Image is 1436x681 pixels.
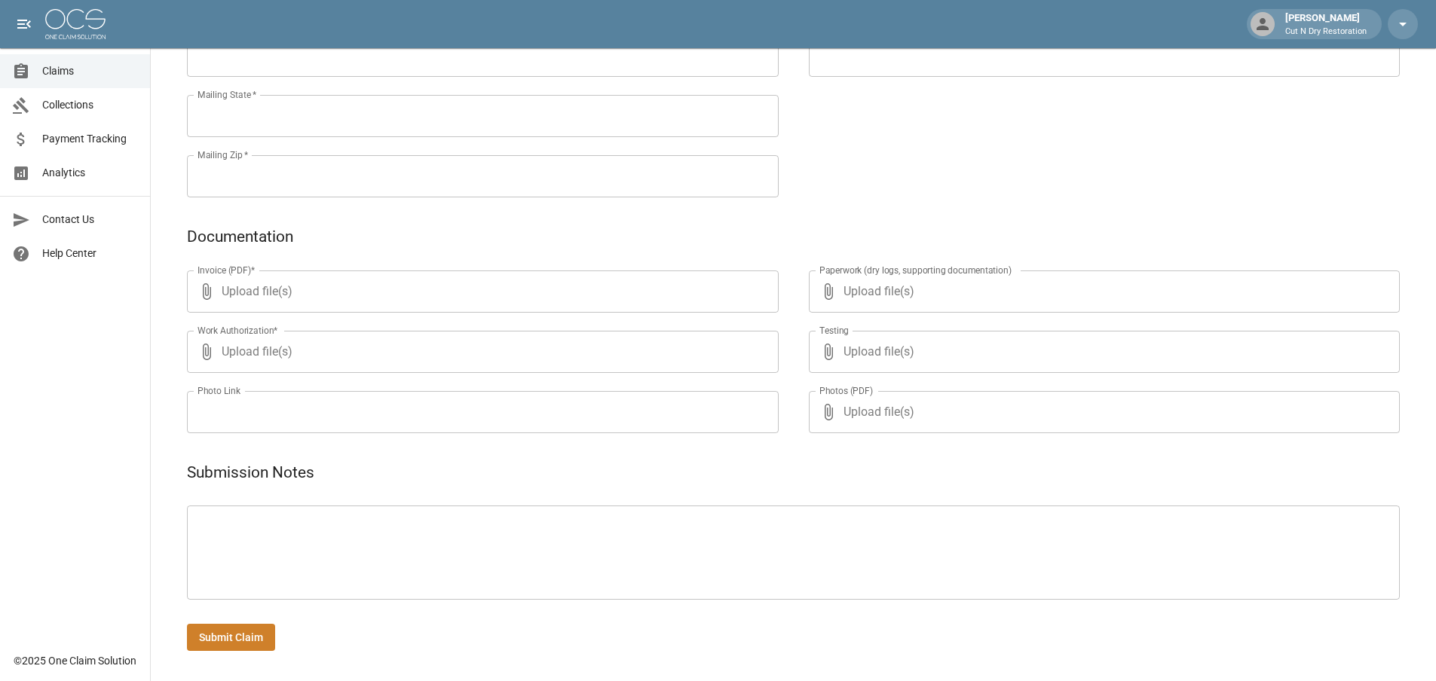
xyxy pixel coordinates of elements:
[197,384,240,397] label: Photo Link
[819,264,1012,276] label: Paperwork (dry logs, supporting documentation)
[9,9,39,39] button: open drawer
[14,653,136,668] div: © 2025 One Claim Solution
[1279,11,1373,38] div: [PERSON_NAME]
[819,324,849,337] label: Testing
[844,331,1360,373] span: Upload file(s)
[45,9,106,39] img: ocs-logo-white-transparent.png
[42,97,138,113] span: Collections
[42,246,138,261] span: Help Center
[42,212,138,228] span: Contact Us
[1285,26,1367,38] p: Cut N Dry Restoration
[197,148,249,161] label: Mailing Zip
[42,63,138,79] span: Claims
[844,270,1360,313] span: Upload file(s)
[844,391,1360,433] span: Upload file(s)
[42,131,138,147] span: Payment Tracking
[222,270,738,313] span: Upload file(s)
[187,624,275,652] button: Submit Claim
[819,384,873,397] label: Photos (PDF)
[222,331,738,373] span: Upload file(s)
[197,264,256,276] label: Invoice (PDF)*
[42,165,138,181] span: Analytics
[197,324,278,337] label: Work Authorization*
[197,88,256,101] label: Mailing State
